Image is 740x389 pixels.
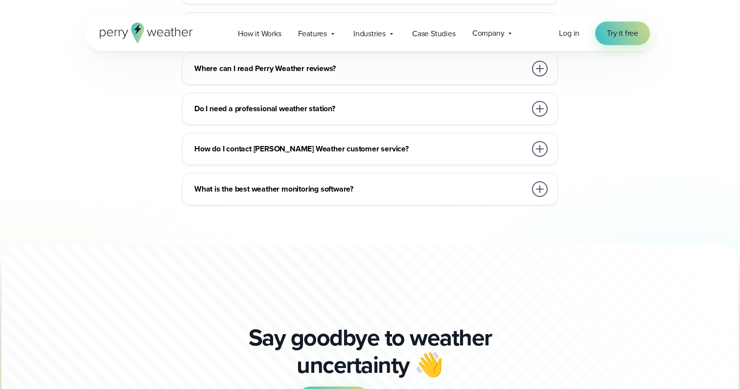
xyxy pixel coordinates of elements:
a: Try it free [595,22,650,45]
a: Case Studies [404,24,464,44]
span: Industries [353,28,386,40]
p: Say goodbye to weather uncertainty 👋 [245,324,495,379]
h3: What is the best weather monitoring software? [194,183,526,195]
span: Case Studies [412,28,456,40]
a: How it Works [230,24,290,44]
span: Try it free [607,27,638,39]
span: Features [298,28,327,40]
span: Company [472,27,505,39]
span: How it Works [238,28,281,40]
h3: How do I contact [PERSON_NAME] Weather customer service? [194,143,526,155]
h3: Do I need a professional weather station? [194,103,526,115]
h3: Where can I read Perry Weather reviews? [194,63,526,74]
a: Log in [559,27,579,39]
